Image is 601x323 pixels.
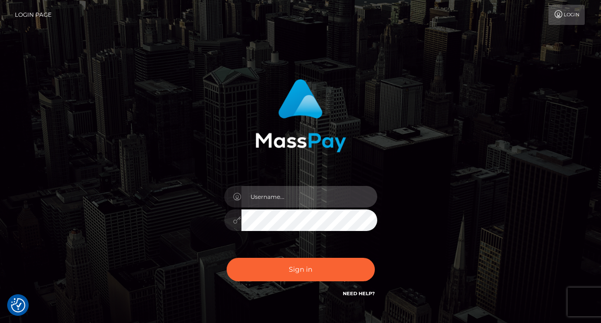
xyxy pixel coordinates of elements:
[11,298,25,312] button: Consent Preferences
[11,298,25,312] img: Revisit consent button
[241,186,377,208] input: Username...
[548,5,585,25] a: Login
[343,290,375,297] a: Need Help?
[255,79,346,152] img: MassPay Login
[15,5,52,25] a: Login Page
[227,258,375,281] button: Sign in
